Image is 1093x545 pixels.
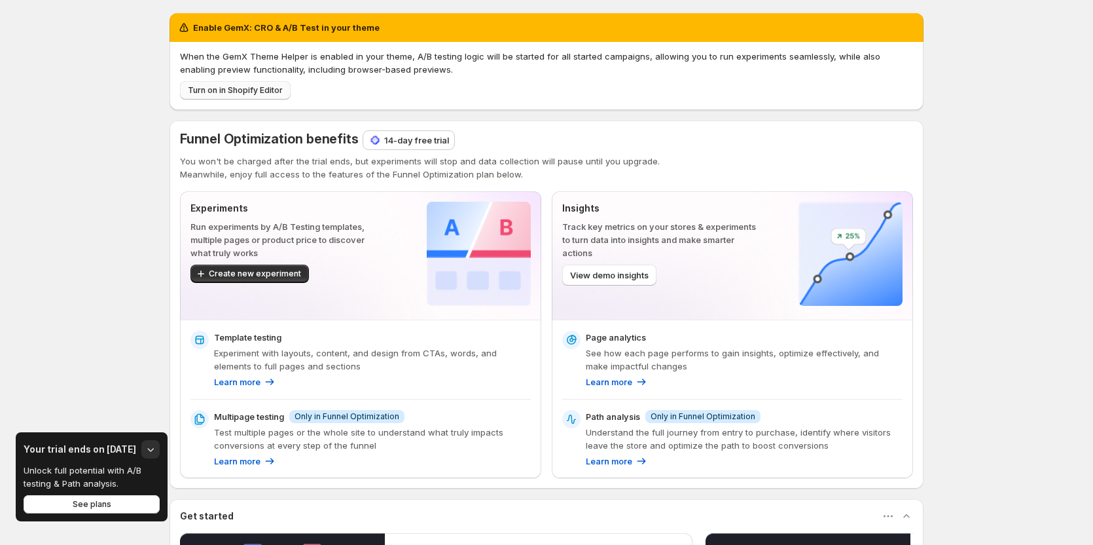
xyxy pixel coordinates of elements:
[586,426,903,452] p: Understand the full journey from entry to purchase, identify where visitors leave the store and o...
[586,410,640,423] p: Path analysis
[214,426,531,452] p: Test multiple pages or the whole site to understand what truly impacts conversions at every step ...
[295,411,399,422] span: Only in Funnel Optimization
[562,220,757,259] p: Track key metrics on your stores & experiments to turn data into insights and make smarter actions
[180,131,358,147] span: Funnel Optimization benefits
[180,81,291,100] button: Turn on in Shopify Editor
[214,375,260,388] p: Learn more
[209,269,301,279] span: Create new experiment
[562,265,656,286] button: View demo insights
[193,21,380,34] h2: Enable GemX: CRO & A/B Test in your theme
[24,495,160,514] button: See plans
[190,220,385,259] p: Run experiments by A/B Testing templates, multiple pages or product price to discover what truly ...
[562,202,757,215] p: Insights
[214,455,276,468] a: Learn more
[214,410,284,423] p: Multipage testing
[188,85,283,96] span: Turn on in Shopify Editor
[214,347,531,373] p: Experiment with layouts, content, and design from CTAs, words, and elements to full pages and sec...
[368,134,382,147] img: 14-day free trial
[586,331,646,344] p: Page analytics
[180,510,234,523] h3: Get started
[180,168,913,181] p: Meanwhile, enjoy full access to the features of the Funnel Optimization plan below.
[586,455,632,468] p: Learn more
[180,50,913,76] p: When the GemX Theme Helper is enabled in your theme, A/B testing logic will be started for all st...
[586,375,648,388] a: Learn more
[214,331,281,344] p: Template testing
[214,455,260,468] p: Learn more
[180,155,913,168] p: You won't be charged after the trial ends, but experiments will stop and data collection will pau...
[190,265,309,283] button: Create new experiment
[586,455,648,468] a: Learn more
[570,269,649,282] span: View demo insights
[24,443,136,456] h3: Your trial ends on [DATE]
[798,202,903,306] img: Insights
[586,347,903,373] p: See how each page performs to gain insights, optimize effectively, and make impactful changes
[190,202,385,215] p: Experiments
[651,411,755,422] span: Only in Funnel Optimization
[24,464,151,490] p: Unlock full potential with A/B testing & Path analysis.
[73,499,111,510] span: See plans
[384,134,449,147] p: 14-day free trial
[586,375,632,388] p: Learn more
[427,202,531,306] img: Experiments
[214,375,276,388] a: Learn more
